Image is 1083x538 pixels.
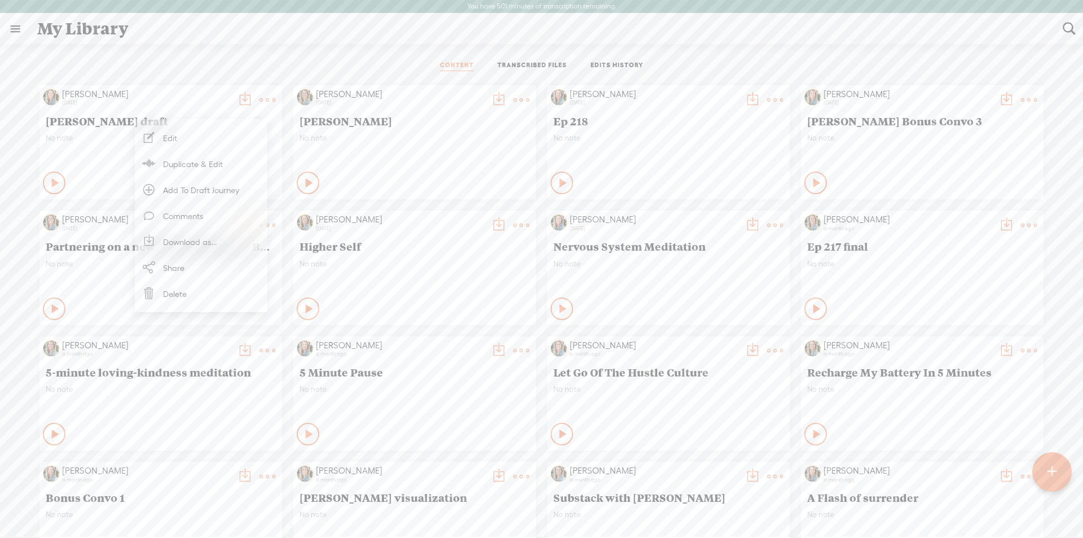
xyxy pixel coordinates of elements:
div: a month ago [316,476,485,483]
div: [DATE] [570,225,739,232]
div: [PERSON_NAME] [570,89,739,100]
img: http%3A%2F%2Fres.cloudinary.com%2Ftrebble-fm%2Fimage%2Fupload%2Fv1719039352%2Fcom.trebble.trebble... [297,89,314,106]
div: a month ago [824,476,993,483]
img: http%3A%2F%2Fres.cloudinary.com%2Ftrebble-fm%2Fimage%2Fupload%2Fv1719039352%2Fcom.trebble.trebble... [551,340,567,357]
span: [PERSON_NAME] visualization [300,491,530,504]
span: No note [300,510,530,519]
div: a month ago [62,476,231,483]
img: http%3A%2F%2Fres.cloudinary.com%2Ftrebble-fm%2Fimage%2Fupload%2Fv1719039352%2Fcom.trebble.trebble... [551,89,567,106]
span: No note [807,133,1037,143]
img: http%3A%2F%2Fres.cloudinary.com%2Ftrebble-fm%2Fimage%2Fupload%2Fv1719039352%2Fcom.trebble.trebble... [43,465,60,482]
a: CONTENT [440,61,474,71]
div: [PERSON_NAME] [824,214,993,225]
span: [PERSON_NAME] draft [46,114,276,128]
img: http%3A%2F%2Fres.cloudinary.com%2Ftrebble-fm%2Fimage%2Fupload%2Fv1719039352%2Fcom.trebble.trebble... [804,465,821,482]
span: Higher Self [300,239,530,253]
div: [DATE] [62,225,231,232]
a: EDITS HISTORY [591,61,644,71]
div: [DATE] [824,99,993,106]
span: No note [807,384,1037,394]
div: a month ago [570,476,739,483]
span: No note [807,510,1037,519]
div: [PERSON_NAME] [570,214,739,225]
div: a month ago [62,351,231,357]
div: [DATE] [316,225,485,232]
div: [PERSON_NAME] [824,465,993,476]
span: No note [46,259,276,269]
a: Delete [140,281,262,307]
span: No note [300,384,530,394]
div: [PERSON_NAME] [824,340,993,351]
span: No note [300,133,530,143]
div: [PERSON_NAME] [62,465,231,476]
img: http%3A%2F%2Fres.cloudinary.com%2Ftrebble-fm%2Fimage%2Fupload%2Fv1719039352%2Fcom.trebble.trebble... [43,89,60,106]
span: [PERSON_NAME] [300,114,530,128]
span: No note [46,510,276,519]
span: 5 Minute Pause [300,365,530,379]
div: My Library [29,14,1055,43]
a: Download as... [140,229,262,255]
img: http%3A%2F%2Fres.cloudinary.com%2Ftrebble-fm%2Fimage%2Fupload%2Fv1719039352%2Fcom.trebble.trebble... [297,340,314,357]
span: No note [553,510,783,519]
img: http%3A%2F%2Fres.cloudinary.com%2Ftrebble-fm%2Fimage%2Fupload%2Fv1719039352%2Fcom.trebble.trebble... [297,465,314,482]
span: Substack with [PERSON_NAME] [553,491,783,504]
a: Add To Draft Journey [140,177,262,203]
div: [PERSON_NAME] [62,340,231,351]
a: Edit [140,125,262,151]
div: [PERSON_NAME] [62,89,231,100]
a: TRANSCRIBED FILES [498,61,567,71]
span: Ep 217 final [807,239,1037,253]
img: http%3A%2F%2Fres.cloudinary.com%2Ftrebble-fm%2Fimage%2Fupload%2Fv1719039352%2Fcom.trebble.trebble... [804,340,821,357]
div: [PERSON_NAME] [62,214,231,225]
span: Nervous System Meditation [553,239,783,253]
div: [DATE] [62,99,231,106]
div: a month ago [570,351,739,357]
label: You have 501 minutes of transcription remaining. [467,2,617,11]
div: a month ago [824,351,993,357]
div: [PERSON_NAME] [570,340,739,351]
span: No note [553,133,783,143]
span: Bonus Convo 1 [46,491,276,504]
span: No note [807,259,1037,269]
span: Ep 218 [553,114,783,128]
span: No note [300,259,530,269]
div: [PERSON_NAME] [824,89,993,100]
img: http%3A%2F%2Fres.cloudinary.com%2Ftrebble-fm%2Fimage%2Fupload%2Fv1719039352%2Fcom.trebble.trebble... [43,340,60,357]
img: http%3A%2F%2Fres.cloudinary.com%2Ftrebble-fm%2Fimage%2Fupload%2Fv1719039352%2Fcom.trebble.trebble... [804,214,821,231]
span: Let Go Of The Hustle Culture [553,365,783,379]
span: A Flash of surrender [807,491,1037,504]
span: [PERSON_NAME] Bonus Convo 3 [807,114,1037,128]
img: http%3A%2F%2Fres.cloudinary.com%2Ftrebble-fm%2Fimage%2Fupload%2Fv1719039352%2Fcom.trebble.trebble... [297,214,314,231]
img: http%3A%2F%2Fres.cloudinary.com%2Ftrebble-fm%2Fimage%2Fupload%2Fv1719039352%2Fcom.trebble.trebble... [551,465,567,482]
span: No note [46,384,276,394]
span: Recharge My Battery In 5 Minutes [807,365,1037,379]
div: a month ago [824,225,993,232]
img: http%3A%2F%2Fres.cloudinary.com%2Ftrebble-fm%2Fimage%2Fupload%2Fv1719039352%2Fcom.trebble.trebble... [804,89,821,106]
div: [PERSON_NAME] [316,340,485,351]
span: No note [553,259,783,269]
a: Duplicate & Edit [140,151,262,177]
div: a month ago [316,351,485,357]
span: Partnering on a new Group Program – Bonus Convo No. 2 [46,239,276,253]
div: [DATE] [570,99,739,106]
span: No note [46,133,276,143]
div: [PERSON_NAME] [316,214,485,225]
span: No note [553,384,783,394]
div: [DATE] [316,99,485,106]
a: Comments [140,203,262,229]
img: http%3A%2F%2Fres.cloudinary.com%2Ftrebble-fm%2Fimage%2Fupload%2Fv1719039352%2Fcom.trebble.trebble... [551,214,567,231]
div: [PERSON_NAME] [316,89,485,100]
span: 5-minute loving-kindness meditation [46,365,276,379]
div: [PERSON_NAME] [316,465,485,476]
div: [PERSON_NAME] [570,465,739,476]
a: Share [140,255,262,281]
img: http%3A%2F%2Fres.cloudinary.com%2Ftrebble-fm%2Fimage%2Fupload%2Fv1719039352%2Fcom.trebble.trebble... [43,214,60,231]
